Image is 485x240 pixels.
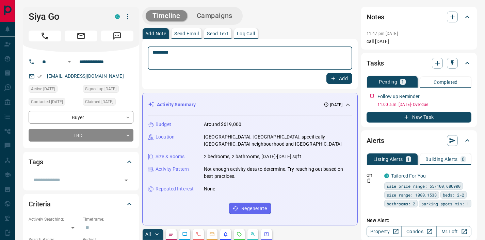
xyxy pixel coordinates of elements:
[196,232,201,237] svg: Calls
[174,31,199,36] p: Send Email
[156,185,194,192] p: Repeated Interest
[367,217,471,224] p: New Alert:
[37,74,42,79] svg: Email Verified
[204,121,241,128] p: Around $619,000
[29,11,105,22] h1: Siya Go
[204,185,215,192] p: None
[223,232,228,237] svg: Listing Alerts
[425,157,458,162] p: Building Alerts
[367,179,371,183] svg: Push Notification Only
[122,176,131,185] button: Open
[168,232,174,237] svg: Notes
[237,31,255,36] p: Log Call
[436,226,471,237] a: Mr.Loft
[367,12,384,22] h2: Notes
[83,216,133,222] p: Timeframe:
[47,73,124,79] a: [EMAIL_ADDRESS][DOMAIN_NAME]
[83,98,133,108] div: Tue Sep 09 2025
[29,196,133,212] div: Criteria
[367,135,384,146] h2: Alerts
[145,232,151,237] p: All
[83,85,133,95] div: Tue Sep 09 2025
[330,102,342,108] p: [DATE]
[443,191,464,198] span: beds: 2-2
[29,98,79,108] div: Tue Sep 09 2025
[209,232,215,237] svg: Emails
[367,58,384,69] h2: Tasks
[377,93,420,100] p: Follow up Reminder
[407,157,410,162] p: 1
[31,98,63,105] span: Contacted [DATE]
[379,79,397,84] p: Pending
[367,226,402,237] a: Property
[401,226,436,237] a: Condos
[29,199,51,209] h2: Criteria
[367,38,471,45] p: call [DATE]
[237,232,242,237] svg: Requests
[421,200,469,207] span: parking spots min: 1
[29,31,61,41] span: Call
[65,58,74,66] button: Open
[367,132,471,149] div: Alerts
[146,10,187,21] button: Timeline
[29,85,79,95] div: Tue Sep 09 2025
[29,156,43,167] h2: Tags
[31,86,55,92] span: Active [DATE]
[367,55,471,71] div: Tasks
[401,79,404,84] p: 1
[156,121,171,128] p: Budget
[157,101,196,108] p: Activity Summary
[115,14,120,19] div: condos.ca
[204,133,352,148] p: [GEOGRAPHIC_DATA], [GEOGRAPHIC_DATA], specifically [GEOGRAPHIC_DATA] neighbourhood and [GEOGRAPHI...
[85,86,116,92] span: Signed up [DATE]
[434,80,458,85] p: Completed
[367,9,471,25] div: Notes
[384,173,389,178] div: condos.ca
[387,191,437,198] span: size range: 1080,1538
[264,232,269,237] svg: Agent Actions
[156,166,189,173] p: Activity Pattern
[29,111,133,124] div: Buyer
[367,31,398,36] p: 11:47 pm [DATE]
[85,98,113,105] span: Claimed [DATE]
[207,31,229,36] p: Send Text
[148,98,352,111] div: Activity Summary[DATE]
[204,166,352,180] p: Not enough activity data to determine. Try reaching out based on best practices.
[326,73,352,84] button: Add
[367,112,471,123] button: New Task
[145,31,166,36] p: Add Note
[29,129,133,142] div: TBD
[29,154,133,170] div: Tags
[229,203,271,214] button: Regenerate
[250,232,256,237] svg: Opportunities
[190,10,239,21] button: Campaigns
[462,157,465,162] p: 0
[367,172,380,179] p: Off
[101,31,133,41] span: Message
[387,183,460,189] span: sale price range: 557100,680900
[204,153,301,160] p: 2 bedrooms, 2 bathrooms, [DATE]-[DATE] sqft
[391,173,426,179] a: Tailored For You
[387,200,415,207] span: bathrooms: 2
[29,216,79,222] p: Actively Searching:
[156,133,175,141] p: Location
[182,232,188,237] svg: Lead Browsing Activity
[373,157,403,162] p: Listing Alerts
[65,31,97,41] span: Email
[377,101,471,108] p: 11:00 a.m. [DATE] - Overdue
[156,153,185,160] p: Size & Rooms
